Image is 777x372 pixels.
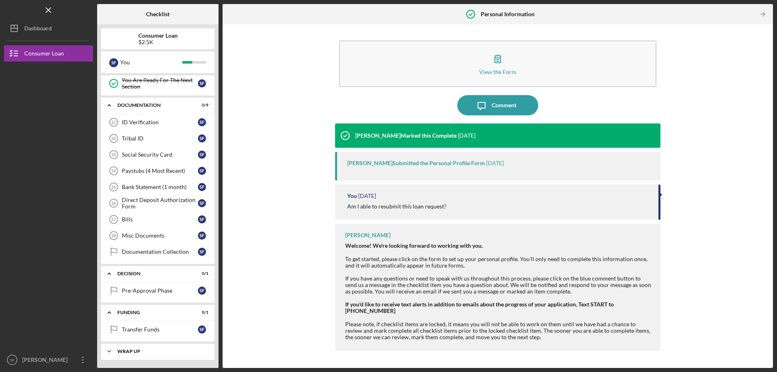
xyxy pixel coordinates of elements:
[355,132,456,139] div: [PERSON_NAME] Marked this Complete
[117,349,204,354] div: Wrap up
[105,75,210,91] a: You Are Ready For The Next SectionSF
[122,184,198,190] div: Bank Statement (1 month)
[111,168,116,173] tspan: 14
[122,249,198,255] div: Documentation Collection
[194,103,208,108] div: 0 / 9
[479,69,516,75] div: View the Form
[109,58,118,67] div: S F
[122,287,198,294] div: Pre-Approval Phase
[111,185,116,189] tspan: 15
[198,199,206,207] div: S F
[122,135,198,142] div: Tribal ID
[111,233,116,238] tspan: 18
[24,45,64,64] div: Consumer Loan
[105,195,210,211] a: 16Direct Deposit Authorization FormSF
[345,232,391,238] div: [PERSON_NAME]
[122,232,198,239] div: Misc Documents
[122,216,198,223] div: Bills
[111,217,116,222] tspan: 17
[458,132,476,139] time: 2025-08-26 16:31
[111,152,116,157] tspan: 13
[120,55,182,69] div: You
[481,11,535,17] b: Personal Information
[105,211,210,227] a: 17BillsSF
[194,271,208,276] div: 0 / 1
[198,232,206,240] div: S F
[105,147,210,163] a: 13Social Security CardSF
[122,77,198,90] div: You Are Ready For The Next Section
[122,326,198,333] div: Transfer Funds
[198,79,206,87] div: S F
[10,358,15,362] text: SF
[117,271,188,276] div: Decision
[105,244,210,260] a: Documentation CollectionSF
[198,134,206,142] div: S F
[122,197,198,210] div: Direct Deposit Authorization Form
[111,120,116,125] tspan: 11
[122,119,198,125] div: ID Verification
[347,203,446,210] div: Am I able to resubmit this loan request?
[198,151,206,159] div: S F
[198,167,206,175] div: S F
[138,32,178,39] b: Consumer Loan
[347,160,485,166] div: [PERSON_NAME] Submitted the Personal Profile Form
[492,95,516,115] div: Comment
[198,287,206,295] div: S F
[4,20,93,36] button: Dashboard
[117,103,188,108] div: Documentation
[122,151,198,158] div: Social Security Card
[339,40,656,87] button: View the Form
[105,130,210,147] a: 12Tribal IDSF
[111,136,116,141] tspan: 12
[345,301,614,314] strong: If you'd like to receive text alerts in addition to emails about the progress of your application...
[105,114,210,130] a: 11ID VerificationSF
[20,352,73,370] div: [PERSON_NAME]
[105,321,210,338] a: Transfer FundsSF
[105,163,210,179] a: 14Paystubs (4 Most Recent)SF
[122,168,198,174] div: Paystubs (4 Most Recent)
[345,242,652,340] div: To get started, please click on the form to set up your personal profile. You'll only need to com...
[347,193,357,199] div: You
[4,352,93,368] button: SF[PERSON_NAME]
[198,325,206,334] div: S F
[198,118,206,126] div: S F
[117,310,188,315] div: Funding
[4,45,93,62] button: Consumer Loan
[105,179,210,195] a: 15Bank Statement (1 month)SF
[194,310,208,315] div: 0 / 1
[111,201,116,206] tspan: 16
[358,193,376,199] time: 2025-08-25 16:02
[105,227,210,244] a: 18Misc DocumentsSF
[198,215,206,223] div: S F
[198,248,206,256] div: S F
[105,283,210,299] a: Pre-Approval PhaseSF
[24,20,52,38] div: Dashboard
[457,95,538,115] button: Comment
[146,11,170,17] b: Checklist
[198,183,206,191] div: S F
[345,242,483,249] strong: Welcome! We're looking forward to working with you.
[486,160,504,166] time: 2025-08-26 16:31
[138,39,178,45] div: $2.5K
